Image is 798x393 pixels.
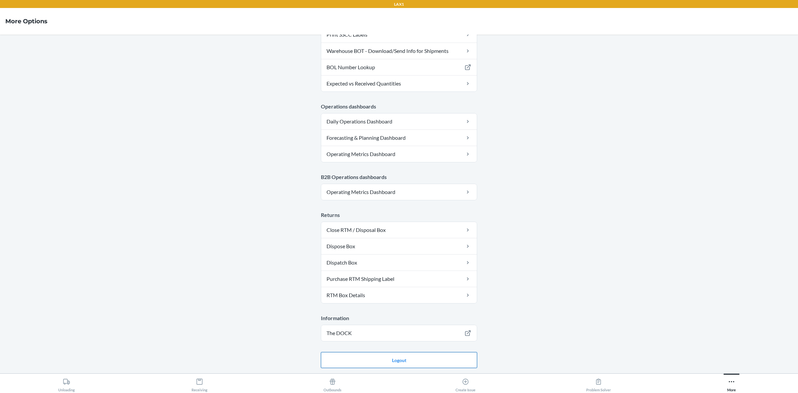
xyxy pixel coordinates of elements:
[321,352,477,368] button: Logout
[321,222,477,238] a: Close RTM / Disposal Box
[321,287,477,303] a: RTM Box Details
[321,184,477,200] a: Operating Metrics Dashboard
[321,271,477,287] a: Purchase RTM Shipping Label
[586,375,611,392] div: Problem Solver
[394,1,404,7] p: LAX1
[321,102,477,110] p: Operations dashboards
[321,173,477,181] p: B2B Operations dashboards
[456,375,475,392] div: Create Issue
[58,375,75,392] div: Unloading
[532,374,665,392] button: Problem Solver
[321,211,477,219] p: Returns
[321,146,477,162] a: Operating Metrics Dashboard
[5,17,48,26] h4: More Options
[266,374,399,392] button: Outbounds
[321,255,477,271] a: Dispatch Box
[324,375,341,392] div: Outbounds
[399,374,532,392] button: Create Issue
[321,43,477,59] a: Warehouse BOT - Download/Send Info for Shipments
[321,238,477,254] a: Dispose Box
[192,375,207,392] div: Receiving
[665,374,798,392] button: More
[321,314,477,322] p: Information
[133,374,266,392] button: Receiving
[321,59,477,75] a: BOL Number Lookup
[321,130,477,146] a: Forecasting & Planning Dashboard
[727,375,736,392] div: More
[321,76,477,92] a: Expected vs Received Quantities
[321,325,477,341] a: The DOCK
[321,113,477,129] a: Daily Operations Dashboard
[321,27,477,43] a: Print SSCC Labels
